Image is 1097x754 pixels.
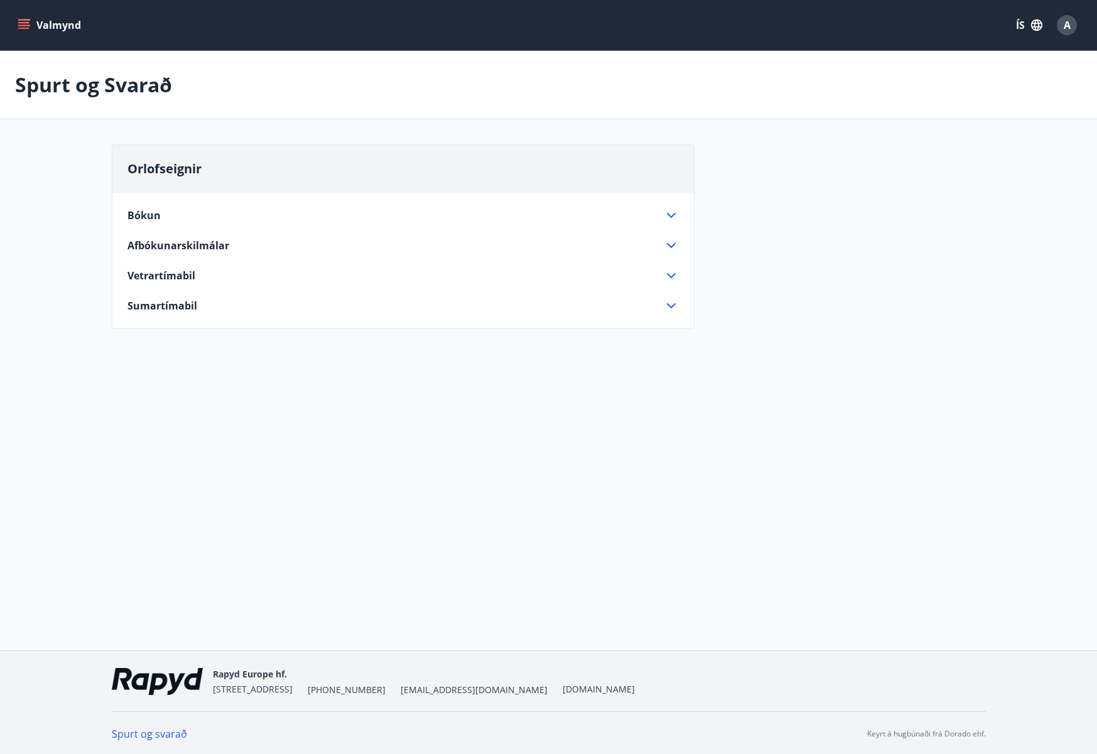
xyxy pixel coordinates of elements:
span: A [1064,18,1071,32]
span: Orlofseignir [127,160,202,177]
div: Bókun [127,208,679,223]
img: ekj9gaOU4bjvQReEWNZ0zEMsCR0tgSDGv48UY51k.png [112,668,203,695]
span: [STREET_ADDRESS] [213,683,293,695]
span: Afbókunarskilmálar [127,239,229,252]
button: ÍS [1009,14,1049,36]
span: Sumartímabil [127,299,197,313]
button: A [1052,10,1082,40]
div: Sumartímabil [127,298,679,313]
div: Afbókunarskilmálar [127,238,679,253]
span: [EMAIL_ADDRESS][DOMAIN_NAME] [401,684,548,696]
div: Vetrartímabil [127,268,679,283]
span: Vetrartímabil [127,269,195,283]
p: Keyrt á hugbúnaði frá Dorado ehf. [867,728,986,740]
a: [DOMAIN_NAME] [563,683,635,695]
span: Bókun [127,208,161,222]
p: Spurt og Svarað [15,71,172,99]
span: Rapyd Europe hf. [213,668,287,680]
button: menu [15,14,86,36]
a: Spurt og svarað [112,727,187,741]
span: [PHONE_NUMBER] [308,684,386,696]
